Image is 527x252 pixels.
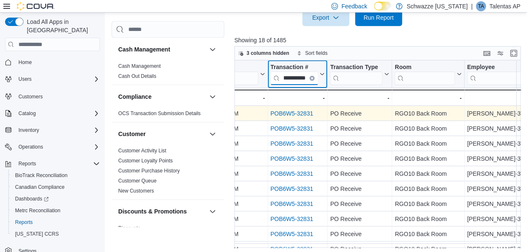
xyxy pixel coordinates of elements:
[12,229,100,239] span: Washington CCRS
[270,125,313,132] a: POB6W5-32831
[118,207,206,216] button: Discounts & Promotions
[118,168,180,174] a: Customer Purchase History
[270,140,313,147] a: POB6W5-32831
[15,172,67,179] span: BioTrack Reconciliation
[330,199,389,209] div: PO Receive
[118,188,154,194] span: New Customers
[235,48,293,58] button: 3 columns hidden
[395,154,461,164] div: RGO10 Back Room
[15,159,100,169] span: Reports
[395,123,461,134] div: RGO10 Back Room
[208,44,218,54] button: Cash Management
[270,64,325,85] button: Transaction #Clear input
[395,139,461,149] div: RGO10 Back Room
[2,90,103,102] button: Customers
[118,130,206,138] button: Customer
[12,182,68,192] a: Canadian Compliance
[118,63,161,69] span: Cash Management
[509,48,519,58] button: Enter fullscreen
[12,206,100,216] span: Metrc Reconciliation
[2,108,103,119] button: Catalog
[270,64,318,72] div: Transaction #
[2,141,103,153] button: Operations
[15,92,46,102] a: Customers
[18,160,36,167] span: Reports
[185,154,265,164] div: [DATE] 12:32:11 PM
[270,155,313,162] a: POB6W5-32831
[395,229,461,239] div: RGO10 Back Room
[118,158,173,164] a: Customer Loyalty Points
[2,73,103,85] button: Users
[330,139,389,149] div: PO Receive
[15,184,65,190] span: Canadian Compliance
[118,225,140,231] a: Discounts
[118,178,156,184] a: Customer Queue
[305,50,327,57] span: Sort fields
[270,110,313,117] a: POB6W5-32831
[2,158,103,170] button: Reports
[330,229,389,239] div: PO Receive
[270,185,313,192] a: POB6W5-32831
[12,170,100,180] span: BioTrack Reconciliation
[8,193,103,205] a: Dashboards
[15,125,42,135] button: Inventory
[363,13,394,22] span: Run Report
[23,18,100,34] span: Load All Apps in [GEOGRAPHIC_DATA]
[15,74,35,84] button: Users
[185,169,265,179] div: [DATE] 12:32:11 PM
[355,9,402,26] button: Run Report
[374,2,392,10] input: Dark Mode
[185,184,265,194] div: [DATE] 12:32:11 PM
[495,48,505,58] button: Display options
[12,206,64,216] a: Metrc Reconciliation
[118,93,206,101] button: Compliance
[15,142,100,152] span: Operations
[395,108,461,118] div: RGO10 Back Room
[12,229,62,239] a: [US_STATE] CCRS
[118,147,166,154] span: Customer Activity List
[330,64,382,85] div: Transaction Type
[18,76,31,82] span: Users
[185,214,265,224] div: [DATE] 12:32:11 PM
[208,92,218,102] button: Compliance
[395,64,454,72] div: Room
[15,142,47,152] button: Operations
[185,123,265,134] div: [DATE] 12:32:11 PM
[208,206,218,216] button: Discounts & Promotions
[15,108,39,118] button: Catalog
[407,1,468,11] p: Schwazze [US_STATE]
[15,57,35,67] a: Home
[330,93,389,103] div: -
[18,59,32,66] span: Home
[330,214,389,224] div: PO Receive
[15,57,100,67] span: Home
[118,45,206,54] button: Cash Management
[118,93,151,101] h3: Compliance
[12,194,52,204] a: Dashboards
[330,108,389,118] div: PO Receive
[18,110,36,117] span: Catalog
[395,214,461,224] div: RGO10 Back Room
[309,76,314,81] button: Clear input
[270,216,313,222] a: POB6W5-32831
[8,216,103,228] button: Reports
[15,91,100,101] span: Customers
[185,108,265,118] div: [DATE] 12:32:11 PM
[12,170,71,180] a: BioTrack Reconciliation
[12,182,100,192] span: Canadian Compliance
[330,169,389,179] div: PO Receive
[12,217,100,227] span: Reports
[118,110,201,117] span: OCS Transaction Submission Details
[330,184,389,194] div: PO Receive
[8,228,103,240] button: [US_STATE] CCRS
[478,1,484,11] span: TA
[234,36,524,44] p: Showing 18 of 1485
[270,170,313,177] a: POB6W5-32831
[395,64,454,85] div: Room
[12,194,100,204] span: Dashboards
[395,64,461,85] button: Room
[8,181,103,193] button: Canadian Compliance
[18,127,39,134] span: Inventory
[330,64,382,72] div: Transaction Type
